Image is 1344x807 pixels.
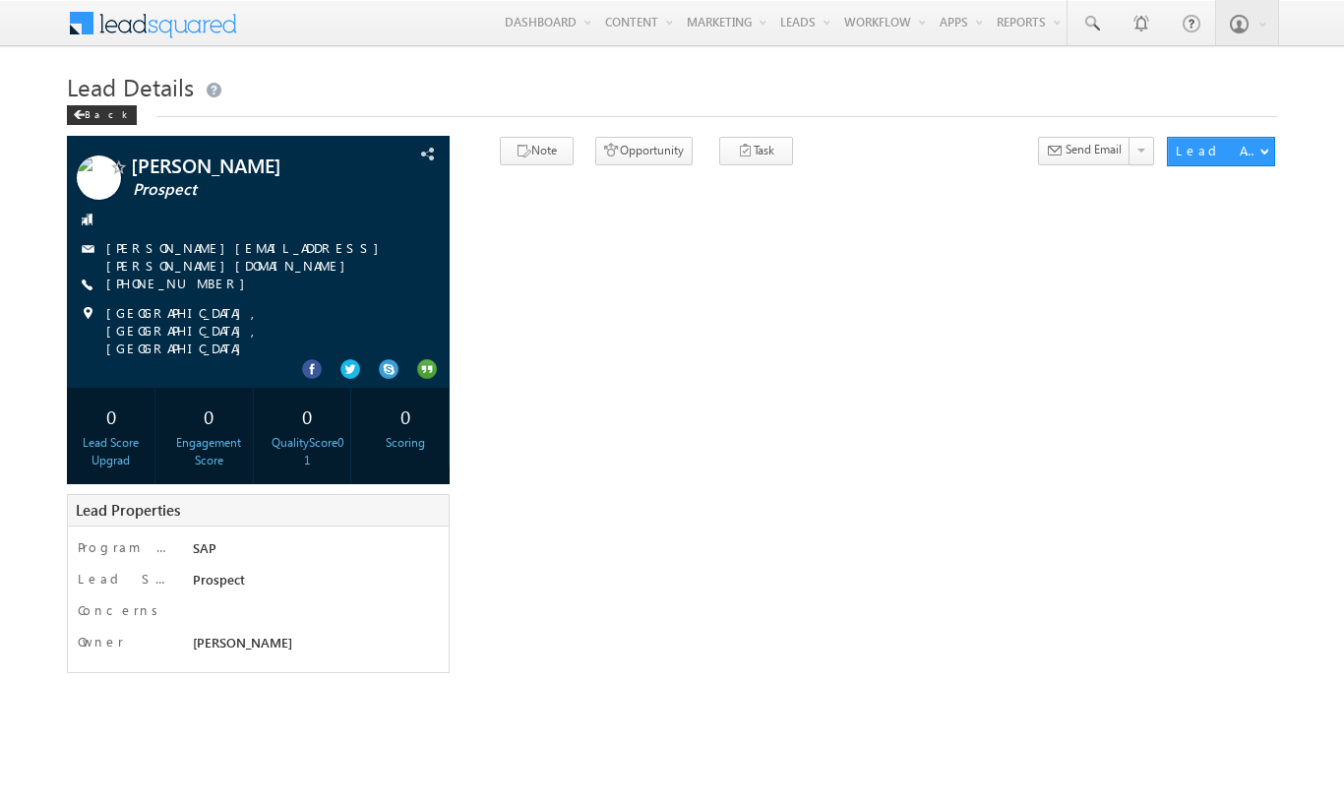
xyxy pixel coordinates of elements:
[500,137,574,165] button: Note
[72,434,150,469] div: Lead Score Upgrad
[170,398,248,434] div: 0
[78,633,124,651] label: Owner
[78,601,165,619] label: Concerns
[106,239,389,274] a: [PERSON_NAME][EMAIL_ADDRESS][PERSON_NAME][DOMAIN_NAME]
[1167,137,1275,166] button: Lead Actions
[269,434,346,469] div: QualityScore01
[106,275,255,294] span: [PHONE_NUMBER]
[76,500,180,520] span: Lead Properties
[72,398,150,434] div: 0
[719,137,793,165] button: Task
[67,105,137,125] div: Back
[193,634,292,651] span: [PERSON_NAME]
[269,398,346,434] div: 0
[133,180,369,200] span: Prospect
[131,155,367,175] span: [PERSON_NAME]
[1176,142,1259,159] div: Lead Actions
[595,137,693,165] button: Opportunity
[188,570,433,597] div: Prospect
[188,538,433,566] div: SAP
[1038,137,1130,165] button: Send Email
[67,104,147,121] a: Back
[366,434,444,452] div: Scoring
[170,434,248,469] div: Engagement Score
[366,398,444,434] div: 0
[1066,141,1122,158] span: Send Email
[77,155,121,207] img: Profile photo
[67,71,194,102] span: Lead Details
[78,570,168,588] label: Lead Stage
[78,538,168,556] label: Program of Interest
[106,304,414,357] span: [GEOGRAPHIC_DATA], [GEOGRAPHIC_DATA], [GEOGRAPHIC_DATA]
